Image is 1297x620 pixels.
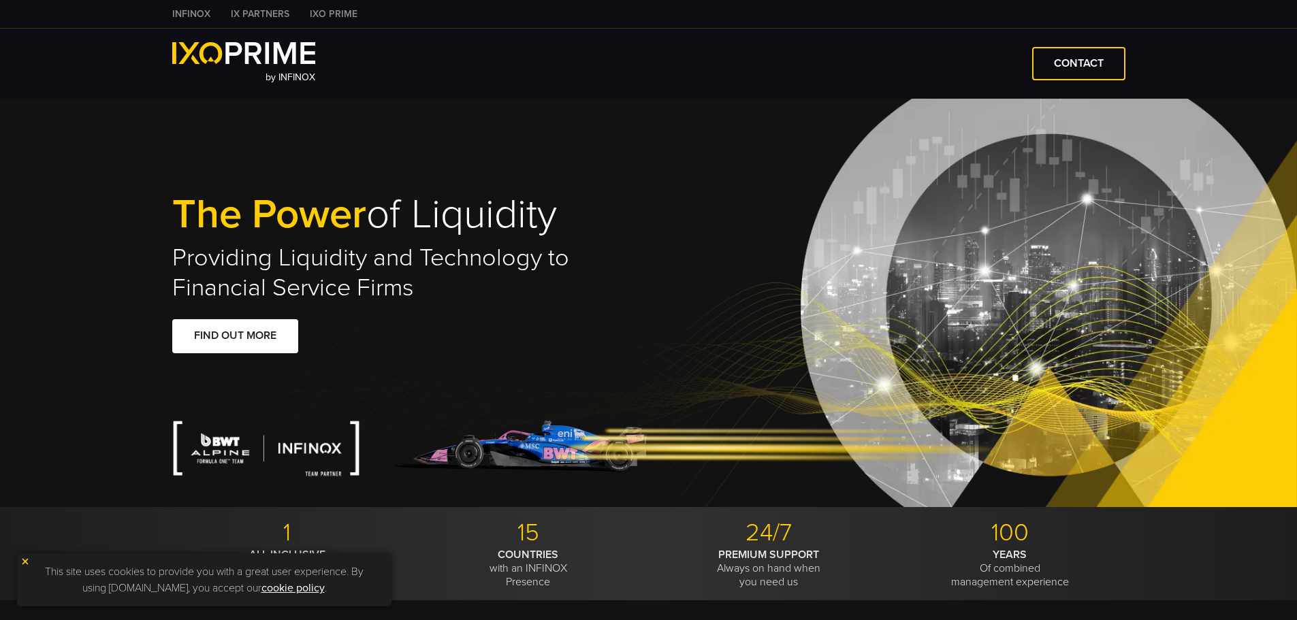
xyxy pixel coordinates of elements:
[172,190,366,239] span: The Power
[895,548,1125,589] p: Of combined management experience
[172,42,316,85] a: by INFINOX
[266,71,315,83] span: by INFINOX
[172,319,298,353] a: FIND OUT MORE
[993,548,1027,561] strong: YEARS
[413,548,643,589] p: with an INFINOX Presence
[1032,47,1125,80] a: CONTACT
[162,7,221,21] a: INFINOX
[24,560,385,600] p: This site uses cookies to provide you with a great user experience. By using [DOMAIN_NAME], you a...
[261,581,325,595] a: cookie policy
[718,548,819,561] strong: PREMIUM SUPPORT
[413,518,643,548] p: 15
[654,548,884,589] p: Always on hand when you need us
[895,518,1125,548] p: 100
[172,243,649,303] h2: Providing Liquidity and Technology to Financial Service Firms
[654,518,884,548] p: 24/7
[300,7,368,21] a: IXO PRIME
[249,548,325,561] strong: ALL INCLUSIVE
[172,518,403,548] p: 1
[172,548,403,575] p: Provider
[172,193,649,236] h1: of Liquidity
[221,7,300,21] a: IX PARTNERS
[498,548,558,561] strong: COUNTRIES
[20,557,30,566] img: yellow close icon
